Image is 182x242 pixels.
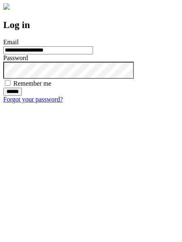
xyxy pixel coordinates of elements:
h2: Log in [3,19,179,30]
a: Forgot your password? [3,96,63,103]
label: Remember me [13,80,51,87]
img: logo-4e3dc11c47720685a147b03b5a06dd966a58ff35d612b21f08c02c0306f2b779.png [3,3,10,10]
label: Password [3,54,28,61]
label: Email [3,39,19,45]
